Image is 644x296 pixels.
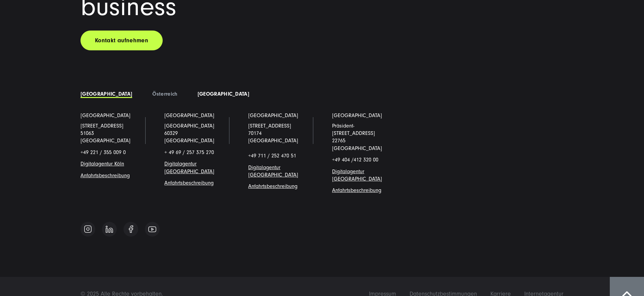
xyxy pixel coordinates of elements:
[164,112,214,119] a: [GEOGRAPHIC_DATA]
[121,161,124,167] a: n
[84,225,92,233] img: Follow us on Instagram
[332,168,382,182] a: Digitalagentur [GEOGRAPHIC_DATA]
[164,180,211,186] a: Anfahrtsbeschreibun
[332,122,396,152] p: Präsident-[STREET_ADDRESS] 22765 [GEOGRAPHIC_DATA]
[164,149,214,155] span: + 49 69 / 257 375 270
[248,183,298,189] a: Anfahrtsbeschreibung
[332,112,382,119] a: [GEOGRAPHIC_DATA]
[80,130,130,144] a: 51063 [GEOGRAPHIC_DATA]
[80,31,163,50] a: Kontakt aufnehmen
[354,157,378,163] span: 412 320 00
[248,153,296,159] span: +49 711 / 252 470 51
[248,130,298,144] a: 70174 [GEOGRAPHIC_DATA]
[80,123,123,129] a: [STREET_ADDRESS]
[248,164,298,178] a: Digitalagentur [GEOGRAPHIC_DATA]
[164,161,214,174] a: Digitalagentur [GEOGRAPHIC_DATA]
[80,172,130,179] a: Anfahrtsbeschreibung
[332,157,378,163] span: +49 404 /
[152,91,177,97] a: Österreich
[164,130,214,144] a: 60329 [GEOGRAPHIC_DATA]
[129,225,133,233] img: Follow us on Facebook
[80,112,130,119] a: [GEOGRAPHIC_DATA]
[148,226,156,232] img: Follow us on Youtube
[164,180,214,186] span: g
[248,112,298,119] a: [GEOGRAPHIC_DATA]
[80,91,132,97] a: [GEOGRAPHIC_DATA]
[198,91,249,97] a: [GEOGRAPHIC_DATA]
[332,187,381,193] a: Anfahrtsbeschreibung
[80,161,121,167] a: Digitalagentur Köl
[164,123,214,129] span: [GEOGRAPHIC_DATA]
[106,226,113,233] img: Follow us on Linkedin
[248,123,291,129] a: [STREET_ADDRESS]
[80,149,144,156] p: +49 221 / 355 009 0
